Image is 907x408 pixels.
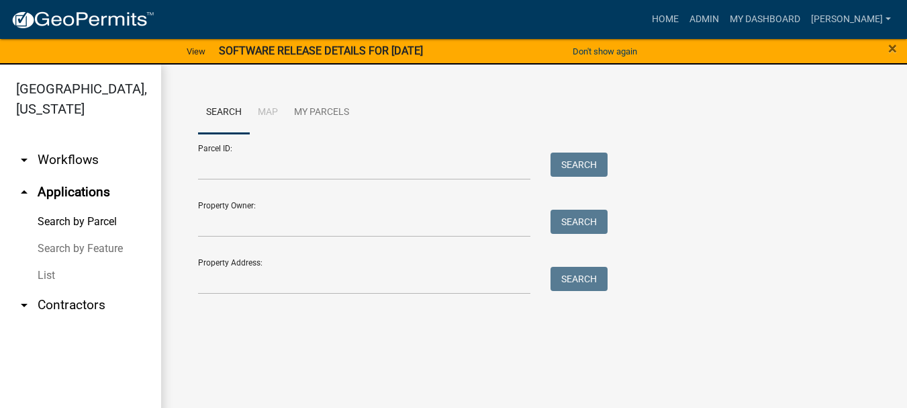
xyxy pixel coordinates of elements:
button: Don't show again [567,40,642,63]
strong: SOFTWARE RELEASE DETAILS FOR [DATE] [219,44,423,57]
a: Search [198,91,250,134]
i: arrow_drop_up [16,184,32,200]
button: Search [551,210,608,234]
a: [PERSON_NAME] [806,7,896,32]
a: My Dashboard [724,7,806,32]
a: View [181,40,211,63]
button: Search [551,267,608,291]
a: Admin [684,7,724,32]
i: arrow_drop_down [16,297,32,313]
span: × [888,39,897,58]
a: Home [647,7,684,32]
i: arrow_drop_down [16,152,32,168]
button: Close [888,40,897,56]
button: Search [551,153,608,177]
a: My Parcels [286,91,357,134]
